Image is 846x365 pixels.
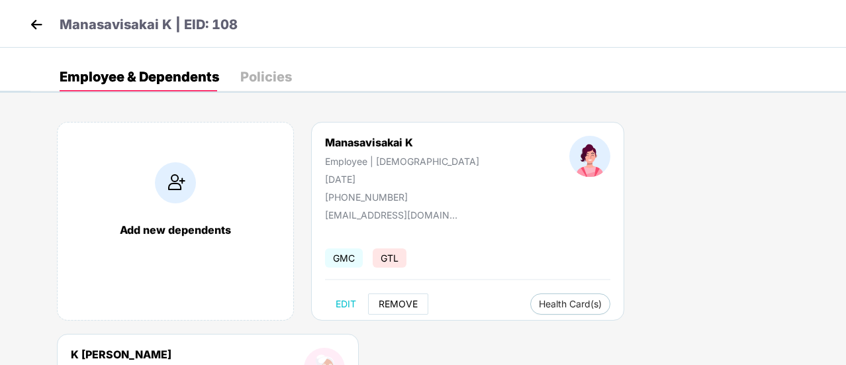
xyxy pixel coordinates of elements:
span: GTL [373,248,406,268]
div: Add new dependents [71,223,280,236]
button: REMOVE [368,293,428,315]
div: Policies [240,70,292,83]
span: Health Card(s) [539,301,602,307]
img: back [26,15,46,34]
div: [PHONE_NUMBER] [325,191,479,203]
div: [DATE] [325,174,479,185]
button: Health Card(s) [530,293,610,315]
div: Employee & Dependents [60,70,219,83]
button: EDIT [325,293,367,315]
div: Employee | [DEMOGRAPHIC_DATA] [325,156,479,167]
img: addIcon [155,162,196,203]
div: K [PERSON_NAME] [71,348,214,361]
span: REMOVE [379,299,418,309]
span: EDIT [336,299,356,309]
p: Manasavisakai K | EID: 108 [60,15,238,35]
img: profileImage [569,136,610,177]
span: GMC [325,248,363,268]
div: [EMAIL_ADDRESS][DOMAIN_NAME] [325,209,457,221]
div: Manasavisakai K [325,136,479,149]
